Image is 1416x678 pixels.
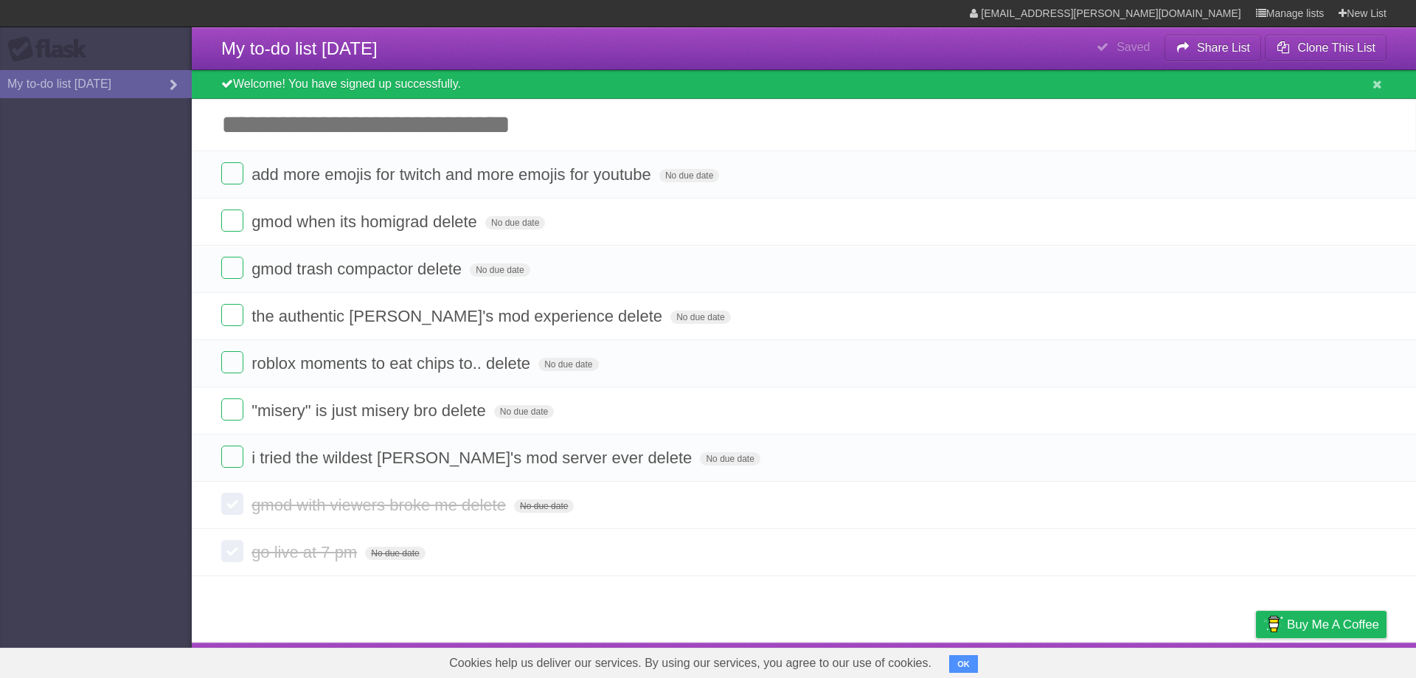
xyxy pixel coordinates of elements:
[1060,646,1091,674] a: About
[221,257,243,279] label: Done
[1165,35,1262,61] button: Share List
[1265,35,1386,61] button: Clone This List
[221,162,243,184] label: Done
[470,263,530,277] span: No due date
[251,165,655,184] span: add more emojis for twitch and more emojis for youtube
[1294,646,1386,674] a: Suggest a feature
[221,304,243,326] label: Done
[251,260,465,278] span: gmod trash compactor delete
[221,398,243,421] label: Done
[659,169,719,182] span: No due date
[670,311,730,324] span: No due date
[221,38,378,58] span: My to-do list [DATE]
[251,354,534,373] span: roblox moments to eat chips to.. delete
[949,655,978,673] button: OK
[1117,41,1150,53] b: Saved
[485,216,545,229] span: No due date
[1297,41,1375,54] b: Clone This List
[251,401,490,420] span: "misery" is just misery bro delete
[365,547,425,560] span: No due date
[192,70,1416,99] div: Welcome! You have signed up successfully.
[7,36,96,63] div: Flask
[1287,612,1379,637] span: Buy me a coffee
[251,543,361,561] span: go live at 7 pm
[251,307,666,325] span: the authentic [PERSON_NAME]'s mod experience delete
[1197,41,1250,54] b: Share List
[1263,612,1283,637] img: Buy me a coffee
[1237,646,1275,674] a: Privacy
[700,452,760,466] span: No due date
[1256,611,1386,638] a: Buy me a coffee
[221,351,243,373] label: Done
[1187,646,1219,674] a: Terms
[538,358,598,371] span: No due date
[221,493,243,515] label: Done
[494,405,554,418] span: No due date
[221,210,243,232] label: Done
[221,446,243,468] label: Done
[221,540,243,562] label: Done
[434,648,946,678] span: Cookies help us deliver our services. By using our services, you agree to our use of cookies.
[251,449,695,467] span: i tried the wildest [PERSON_NAME]'s mod server ever delete
[1108,646,1168,674] a: Developers
[514,499,574,513] span: No due date
[251,212,481,231] span: gmod when its homigrad delete
[251,496,510,514] span: gmod with viewers broke me delete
